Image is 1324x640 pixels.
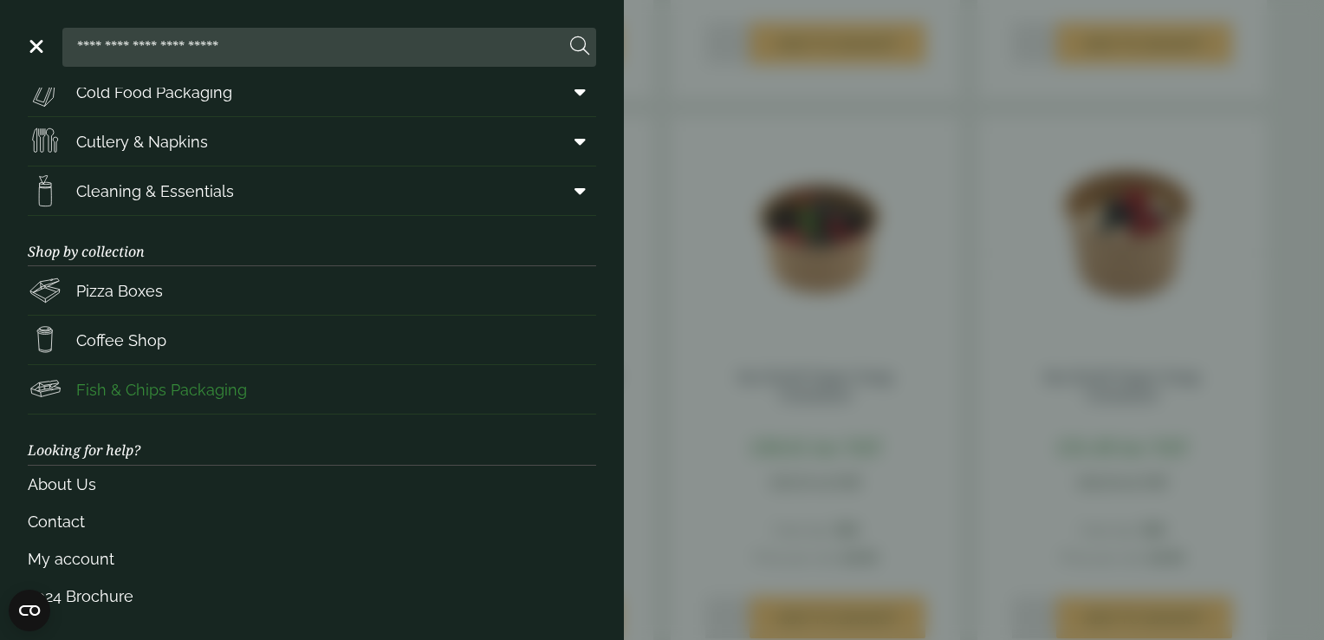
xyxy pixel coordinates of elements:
a: About Us [28,466,596,503]
span: Fish & Chips Packaging [76,378,247,402]
a: Cutlery & Napkins [28,117,596,166]
a: Cleaning & Essentials [28,167,596,215]
span: Cutlery & Napkins [76,130,208,153]
span: Cold Food Packaging [76,81,232,104]
a: Contact [28,503,596,540]
img: Cutlery.svg [28,124,62,159]
span: Coffee Shop [76,329,166,352]
a: Pizza Boxes [28,266,596,315]
button: Open CMP widget [9,590,50,631]
a: 2024 Brochure [28,578,596,615]
img: HotDrink_paperCup.svg [28,323,62,357]
a: Coffee Shop [28,316,596,364]
img: open-wipe.svg [28,173,62,208]
a: Fish & Chips Packaging [28,365,596,414]
h3: Shop by collection [28,216,596,266]
img: FishNchip_box.svg [28,372,62,407]
span: Pizza Boxes [76,279,163,303]
a: My account [28,540,596,578]
a: Cold Food Packaging [28,68,596,116]
span: Cleaning & Essentials [76,180,234,203]
img: Pizza_boxes.svg [28,273,62,308]
img: Sandwich_box.svg [28,75,62,109]
h3: Looking for help? [28,415,596,465]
